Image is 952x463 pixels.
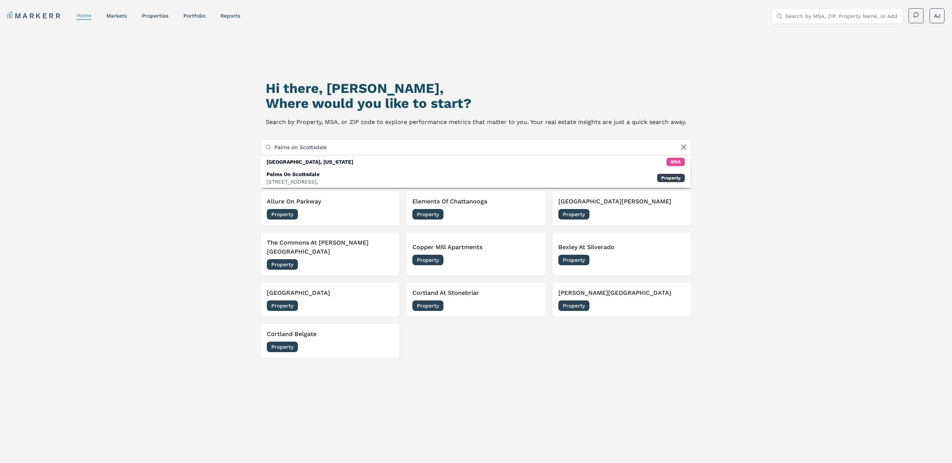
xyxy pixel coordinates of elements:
span: [DATE] [377,302,394,309]
h3: Copper Mill Apartments [412,243,539,252]
h3: Bexley At Silverado [558,243,685,252]
span: Property [267,342,298,352]
span: [DATE] [523,211,540,218]
a: Portfolio [183,13,205,19]
span: [DATE] [668,211,685,218]
span: [DATE] [523,256,540,264]
span: [DATE] [668,256,685,264]
span: [DATE] [377,211,394,218]
h3: [GEOGRAPHIC_DATA][PERSON_NAME] [558,197,685,206]
button: [GEOGRAPHIC_DATA][PERSON_NAME]Property[DATE] [552,191,692,226]
span: Property [267,209,298,220]
span: Property [558,300,589,311]
span: [DATE] [523,302,540,309]
a: reports [220,13,240,19]
a: properties [142,13,168,19]
div: Property: Palms On Scottsdale [260,168,691,188]
div: Suggestions [260,155,691,188]
span: AJ [934,12,940,19]
p: Search by Property, MSA, or ZIP code to explore performance metrics that matter to you. Your real... [266,117,686,127]
span: [DATE] [377,261,394,268]
button: Elements Of ChattanoogaProperty[DATE] [406,191,546,226]
a: MARKERR [7,10,62,21]
span: Property [558,209,589,220]
h3: [GEOGRAPHIC_DATA] [267,288,394,297]
a: home [77,12,91,18]
input: Search by MSA, ZIP, Property Name, or Address [785,9,898,24]
h3: Elements Of Chattanooga [412,197,539,206]
div: [STREET_ADDRESS], [266,178,320,185]
button: [PERSON_NAME][GEOGRAPHIC_DATA]Property[DATE] [552,282,692,317]
span: Property [267,300,298,311]
button: AJ [930,8,945,23]
button: Allure On ParkwayProperty[DATE] [260,191,400,226]
input: Search by MSA, ZIP, Property Name, or Address [274,140,687,155]
h1: Hi there, [PERSON_NAME], [266,81,686,96]
button: Copper Mill ApartmentsProperty[DATE] [406,232,546,276]
div: MSA: Scottsdale, Arizona [260,155,691,168]
button: [GEOGRAPHIC_DATA]Property[DATE] [260,282,400,317]
div: Palms On Scottsdale [266,170,320,178]
button: The Commons At [PERSON_NAME][GEOGRAPHIC_DATA]Property[DATE] [260,232,400,276]
h3: [PERSON_NAME][GEOGRAPHIC_DATA] [558,288,685,297]
span: Property [267,259,298,270]
button: Cortland At StonebriarProperty[DATE] [406,282,546,317]
button: Cortland BelgateProperty[DATE] [260,323,400,358]
h3: The Commons At [PERSON_NAME][GEOGRAPHIC_DATA] [267,238,394,256]
h3: Cortland Belgate [267,330,394,339]
span: [DATE] [377,343,394,351]
div: [GEOGRAPHIC_DATA], [US_STATE] [266,158,353,166]
span: Property [412,209,443,220]
span: Property [558,255,589,265]
span: Property [412,255,443,265]
h2: Where would you like to start? [266,96,686,111]
h3: Allure On Parkway [267,197,394,206]
h3: Cortland At Stonebriar [412,288,539,297]
div: Property [657,174,685,182]
div: MSA [666,158,685,166]
span: Property [412,300,443,311]
span: [DATE] [668,302,685,309]
button: Bexley At SilveradoProperty[DATE] [552,232,692,276]
a: markets [106,13,127,19]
